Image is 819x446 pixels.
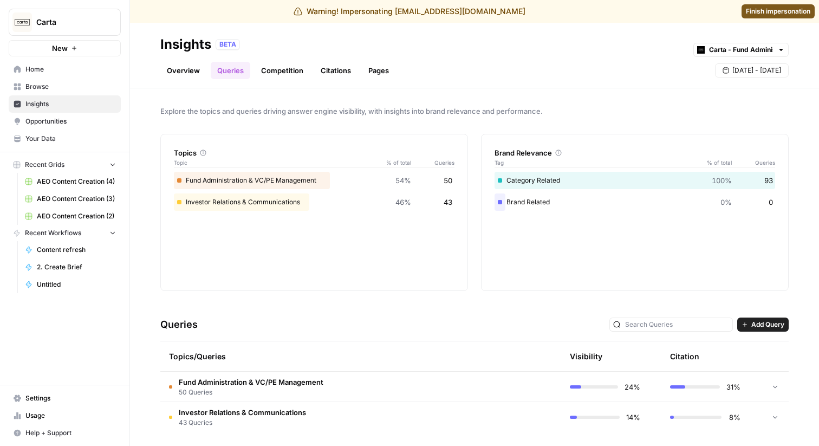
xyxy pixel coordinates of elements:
div: BETA [216,39,240,50]
a: Queries [211,62,250,79]
span: 93 [764,175,773,186]
button: Help + Support [9,424,121,442]
span: 8% [728,412,740,423]
span: 50 [444,175,452,186]
span: Untitled [37,280,116,289]
span: Recent Grids [25,160,64,170]
span: [DATE] - [DATE] [732,66,781,75]
div: Investor Relations & Communications [174,193,454,211]
div: Fund Administration & VC/PE Management [174,172,454,189]
span: Help + Support [25,428,116,438]
span: Topic [174,158,379,167]
div: Brand Relevance [495,147,775,158]
span: 0 [769,197,773,208]
a: Browse [9,78,121,95]
span: 43 [444,197,452,208]
a: Untitled [20,276,121,293]
div: Insights [160,36,211,53]
span: Opportunities [25,117,116,126]
span: Home [25,64,116,74]
button: [DATE] - [DATE] [715,63,789,77]
span: 2. Create Brief [37,262,116,272]
span: Fund Administration & VC/PE Management [179,377,323,387]
button: New [9,40,121,56]
button: Workspace: Carta [9,9,121,36]
span: Insights [25,99,116,109]
span: 46% [395,197,411,208]
a: Citations [314,62,357,79]
div: Topics [174,147,454,158]
span: Usage [25,411,116,421]
button: Recent Grids [9,157,121,173]
span: 14% [626,412,640,423]
span: AEO Content Creation (3) [37,194,116,204]
span: Add Query [751,320,784,329]
input: Carta - Fund Administration [709,44,773,55]
a: AEO Content Creation (4) [20,173,121,190]
span: Investor Relations & Communications [179,407,306,418]
a: Pages [362,62,395,79]
span: Finish impersonation [746,7,810,16]
span: % of total [379,158,411,167]
span: Queries [411,158,454,167]
span: Your Data [25,134,116,144]
button: Add Query [737,318,789,332]
span: AEO Content Creation (2) [37,211,116,221]
span: New [52,43,68,54]
div: Warning! Impersonating [EMAIL_ADDRESS][DOMAIN_NAME] [294,6,525,17]
span: 31% [726,382,740,392]
span: Recent Workflows [25,228,81,238]
span: Tag [495,158,699,167]
span: 100% [712,175,732,186]
h3: Queries [160,317,198,332]
a: Insights [9,95,121,113]
a: Competition [255,62,310,79]
span: 43 Queries [179,418,306,428]
span: Explore the topics and queries driving answer engine visibility, with insights into brand relevan... [160,106,789,117]
span: Browse [25,82,116,92]
button: Recent Workflows [9,225,121,241]
div: Citation [670,341,699,371]
input: Search Queries [625,319,729,330]
a: Overview [160,62,206,79]
span: 0% [720,197,732,208]
span: AEO Content Creation (4) [37,177,116,186]
div: Brand Related [495,193,775,211]
a: Finish impersonation [742,4,815,18]
a: Your Data [9,130,121,147]
img: Carta Logo [12,12,32,32]
a: Settings [9,390,121,407]
div: Topics/Queries [169,341,450,371]
span: Settings [25,393,116,403]
a: 2. Create Brief [20,258,121,276]
a: AEO Content Creation (2) [20,208,121,225]
span: Queries [732,158,775,167]
a: Usage [9,407,121,424]
a: Home [9,61,121,78]
a: Content refresh [20,241,121,258]
a: AEO Content Creation (3) [20,190,121,208]
span: 50 Queries [179,387,323,397]
span: Carta [36,17,102,28]
span: Content refresh [37,245,116,255]
span: % of total [699,158,732,167]
span: 24% [625,382,640,392]
div: Visibility [570,351,602,362]
a: Opportunities [9,113,121,130]
span: 54% [395,175,411,186]
div: Category Related [495,172,775,189]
